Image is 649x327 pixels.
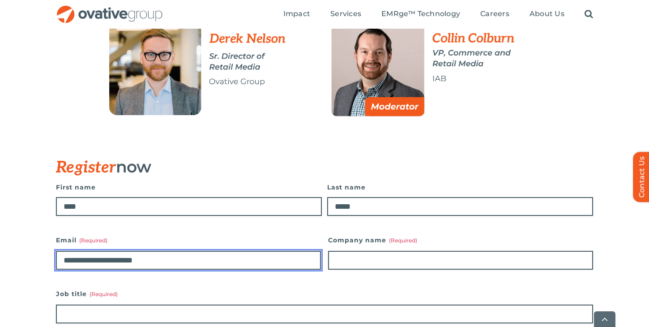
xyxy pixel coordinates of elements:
[56,288,593,300] label: Job title
[529,9,564,18] span: About Us
[56,4,163,13] a: OG_Full_horizontal_RGB
[381,9,460,18] span: EMRge™ Technology
[330,9,361,19] a: Services
[480,9,509,19] a: Careers
[330,9,361,18] span: Services
[328,234,593,246] label: Company name
[480,9,509,18] span: Careers
[56,158,116,177] span: Register
[90,291,118,297] span: (Required)
[389,237,417,244] span: (Required)
[56,234,321,246] label: Email
[381,9,460,19] a: EMRge™ Technology
[283,9,310,19] a: Impact
[585,9,593,19] a: Search
[283,9,310,18] span: Impact
[327,181,593,194] label: Last name
[79,237,107,244] span: (Required)
[56,158,548,176] h3: now
[529,9,564,19] a: About Us
[56,181,322,194] label: First name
